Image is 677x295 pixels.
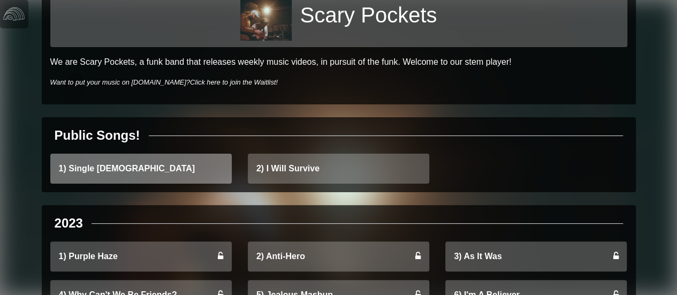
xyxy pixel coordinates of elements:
[50,78,278,86] i: Want to put your music on [DOMAIN_NAME]?
[50,241,232,271] a: 1) Purple Haze
[300,2,437,28] h1: Scary Pockets
[50,56,627,69] p: We are Scary Pockets, a funk band that releases weekly music videos, in pursuit of the funk. Welc...
[55,126,140,145] div: Public Songs!
[445,241,627,271] a: 3) As It Was
[3,3,25,25] img: logo-white-4c48a5e4bebecaebe01ca5a9d34031cfd3d4ef9ae749242e8c4bf12ef99f53e8.png
[190,78,278,86] a: Click here to join the Waitlist!
[55,214,83,233] div: 2023
[248,154,429,184] a: 2) I Will Survive
[248,241,429,271] a: 2) Anti-Hero
[50,154,232,184] a: 1) Single [DEMOGRAPHIC_DATA]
